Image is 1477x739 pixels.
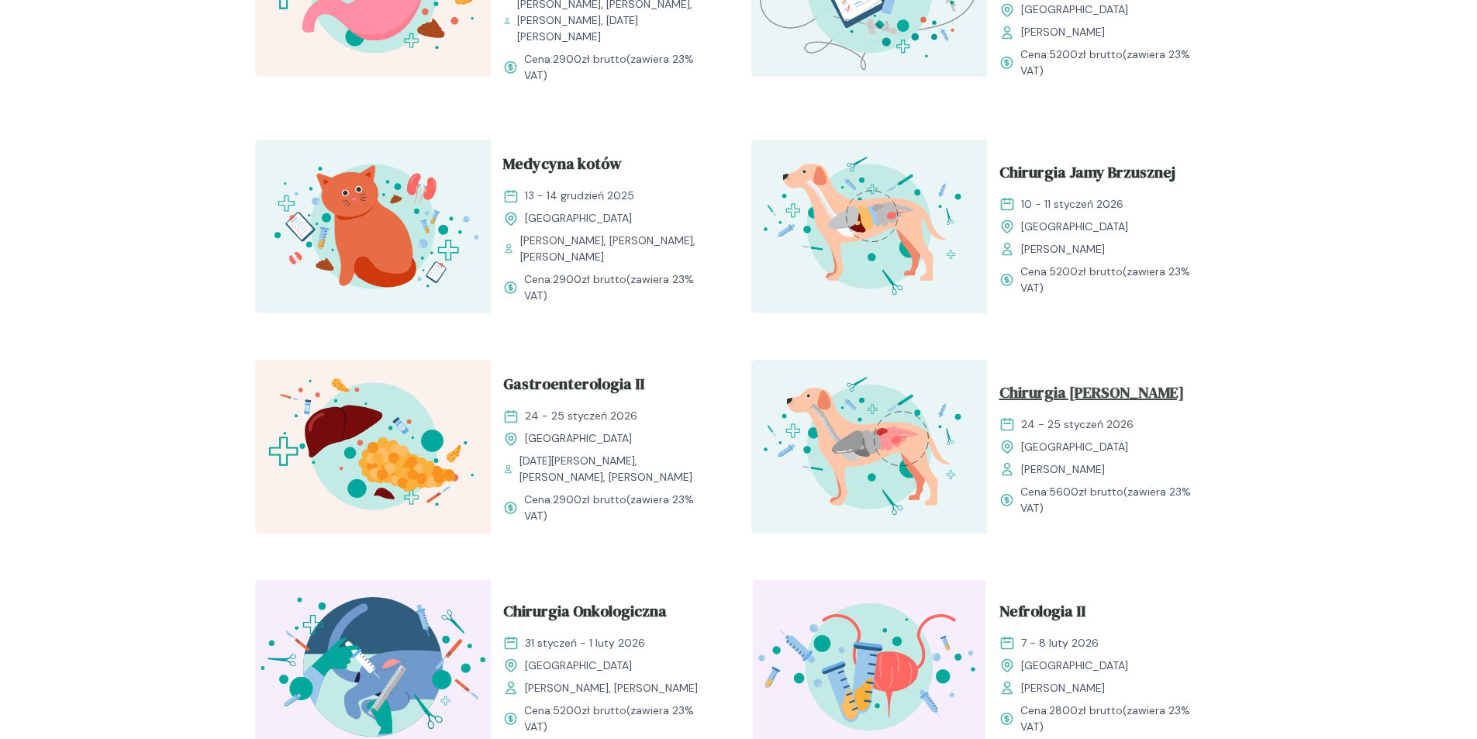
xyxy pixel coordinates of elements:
a: Chirurgia Onkologiczna [503,599,714,629]
span: Medycyna kotów [503,152,622,181]
span: [GEOGRAPHIC_DATA] [1021,2,1128,18]
span: [GEOGRAPHIC_DATA] [1021,658,1128,674]
span: 2800 zł brutto [1049,703,1123,717]
span: 24 - 25 styczeń 2026 [525,408,637,424]
span: Cena: (zawiera 23% VAT) [524,51,714,84]
span: 2900 zł brutto [553,52,626,66]
span: Cena: (zawiera 23% VAT) [1020,264,1210,296]
span: Cena: (zawiera 23% VAT) [1020,47,1210,79]
span: Cena: (zawiera 23% VAT) [524,703,714,735]
span: Chirurgia [PERSON_NAME] [999,381,1184,410]
span: 2900 zł brutto [553,272,626,286]
span: [GEOGRAPHIC_DATA] [525,210,632,226]
img: aHfRokMqNJQqH-fc_ChiruJB_T.svg [751,140,987,313]
span: [DATE][PERSON_NAME], [PERSON_NAME], [PERSON_NAME] [519,453,714,485]
span: 24 - 25 styczeń 2026 [1021,416,1134,433]
span: Cena: (zawiera 23% VAT) [1020,703,1210,735]
span: [GEOGRAPHIC_DATA] [525,430,632,447]
span: 5200 zł brutto [1049,47,1123,61]
span: 5600 zł brutto [1049,485,1123,499]
span: [PERSON_NAME] [1021,241,1105,257]
span: Nefrologia II [999,599,1085,629]
span: 31 styczeń - 1 luty 2026 [525,635,645,651]
span: 10 - 11 styczeń 2026 [1021,196,1123,212]
span: [PERSON_NAME], [PERSON_NAME], [PERSON_NAME] [520,233,713,265]
a: Nefrologia II [999,599,1210,629]
span: [PERSON_NAME], [PERSON_NAME] [525,680,698,696]
span: 2900 zł brutto [553,492,626,506]
span: 5200 zł brutto [1049,264,1123,278]
span: 5200 zł brutto [553,703,626,717]
span: [PERSON_NAME] [1021,24,1105,40]
span: [GEOGRAPHIC_DATA] [1021,219,1128,235]
span: Cena: (zawiera 23% VAT) [524,492,714,524]
span: [GEOGRAPHIC_DATA] [525,658,632,674]
span: 7 - 8 luty 2026 [1021,635,1099,651]
a: Chirurgia Jamy Brzusznej [999,161,1210,190]
span: 13 - 14 grudzień 2025 [525,188,634,204]
span: [PERSON_NAME] [1021,680,1105,696]
span: [GEOGRAPHIC_DATA] [1021,439,1128,455]
span: Gastroenterologia II [503,372,644,402]
span: Cena: (zawiera 23% VAT) [524,271,714,304]
img: ZpbG-x5LeNNTxNnM_ChiruTy%C5%82o_T.svg [751,360,987,534]
a: Chirurgia [PERSON_NAME] [999,381,1210,410]
a: Gastroenterologia II [503,372,714,402]
span: [PERSON_NAME] [1021,461,1105,478]
img: aHfQZEMqNJQqH-e8_MedKot_T.svg [255,140,491,313]
a: Medycyna kotów [503,152,714,181]
span: Chirurgia Jamy Brzusznej [999,161,1175,190]
span: Chirurgia Onkologiczna [503,599,667,629]
span: Cena: (zawiera 23% VAT) [1020,484,1210,516]
img: ZxkxEIF3NbkBX8eR_GastroII_T.svg [255,360,491,534]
